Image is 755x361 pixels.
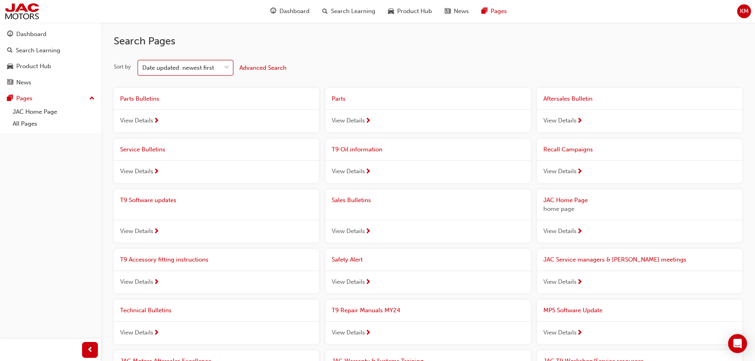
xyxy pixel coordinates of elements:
span: T9 Software updates [120,197,176,204]
a: Sales BulletinsView Details [325,189,531,243]
span: home page [543,204,736,214]
span: T9 Accessory fitting instructions [120,256,208,263]
span: down-icon [224,63,229,73]
div: Sort by [114,63,131,71]
span: View Details [543,328,577,337]
span: pages-icon [482,6,487,16]
a: Dashboard [3,27,98,42]
span: news-icon [7,79,13,86]
span: View Details [120,167,153,176]
div: Open Intercom Messenger [728,334,747,353]
a: T9 Software updatesView Details [114,189,319,243]
span: car-icon [388,6,394,16]
span: View Details [543,277,577,287]
span: Parts [332,95,346,102]
a: T9 Oil informationView Details [325,139,531,183]
span: JAC Home Page [543,197,588,204]
a: Recall CampaignsView Details [537,139,742,183]
a: T9 Repair Manuals MY24View Details [325,300,531,344]
a: search-iconSearch Learning [316,3,382,19]
span: News [454,7,469,16]
span: news-icon [445,6,451,16]
a: JAC Home Pagehome pageView Details [537,189,742,243]
span: Advanced Search [239,64,287,71]
span: next-icon [365,168,371,176]
span: View Details [120,328,153,337]
span: View Details [332,227,365,236]
a: PartsView Details [325,88,531,132]
span: Technical Bulletins [120,307,172,314]
span: next-icon [577,330,583,337]
span: search-icon [7,47,13,54]
a: Parts BulletinsView Details [114,88,319,132]
span: View Details [332,167,365,176]
span: Recall Campaigns [543,146,593,153]
span: next-icon [577,228,583,235]
span: T9 Oil information [332,146,382,153]
a: Search Learning [3,43,98,58]
span: Aftersales Bulletin [543,95,593,102]
span: KM [740,7,749,16]
button: Advanced Search [239,60,287,75]
span: next-icon [365,118,371,125]
div: Dashboard [16,30,46,39]
a: pages-iconPages [475,3,513,19]
span: View Details [120,227,153,236]
span: guage-icon [270,6,276,16]
a: JAC Service managers & [PERSON_NAME] meetingsView Details [537,249,742,293]
button: KM [737,4,751,18]
button: DashboardSearch LearningProduct HubNews [3,25,98,91]
span: View Details [120,277,153,287]
a: JAC Home Page [10,106,98,118]
span: Pages [491,7,507,16]
span: Sales Bulletins [332,197,371,204]
button: Pages [3,91,98,106]
span: View Details [543,116,577,125]
span: T9 Repair Manuals MY24 [332,307,400,314]
span: Dashboard [279,7,310,16]
span: Product Hub [397,7,432,16]
span: View Details [543,167,577,176]
span: up-icon [89,94,95,104]
span: View Details [120,116,153,125]
div: Search Learning [16,46,60,55]
img: jac-portal [4,2,40,20]
span: car-icon [7,63,13,70]
span: Search Learning [331,7,375,16]
span: Safety Alert [332,256,363,263]
a: Aftersales BulletinView Details [537,88,742,132]
span: View Details [332,116,365,125]
span: MP5 Software Update [543,307,602,314]
span: JAC Service managers & [PERSON_NAME] meetings [543,256,686,263]
span: next-icon [577,118,583,125]
span: next-icon [577,279,583,286]
a: news-iconNews [438,3,475,19]
a: Service BulletinsView Details [114,139,319,183]
div: News [16,78,31,87]
span: next-icon [365,228,371,235]
div: Date updated: newest first [142,63,214,73]
div: Product Hub [16,62,51,71]
a: Product Hub [3,59,98,74]
span: search-icon [322,6,328,16]
div: Pages [16,94,32,103]
span: Service Bulletins [120,146,165,153]
span: next-icon [365,330,371,337]
a: Safety AlertView Details [325,249,531,293]
a: guage-iconDashboard [264,3,316,19]
span: Parts Bulletins [120,95,159,102]
a: News [3,75,98,90]
span: next-icon [365,279,371,286]
span: View Details [332,277,365,287]
h2: Search Pages [114,35,742,48]
span: next-icon [153,118,159,125]
span: View Details [543,227,577,236]
a: T9 Accessory fitting instructionsView Details [114,249,319,293]
a: MP5 Software UpdateView Details [537,300,742,344]
span: guage-icon [7,31,13,38]
span: next-icon [153,168,159,176]
span: View Details [332,328,365,337]
span: next-icon [153,330,159,337]
span: next-icon [153,228,159,235]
